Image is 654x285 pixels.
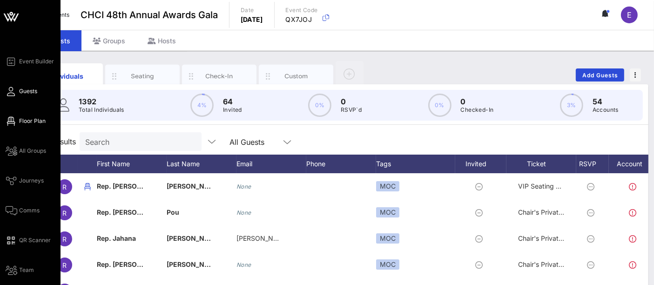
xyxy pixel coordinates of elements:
[19,57,54,66] span: Event Builder
[461,105,494,115] p: Checked-In
[19,236,51,244] span: QR Scanner
[621,7,638,23] div: E
[81,30,136,51] div: Groups
[167,182,222,190] span: [PERSON_NAME]
[6,145,46,156] a: All Groups
[627,10,632,20] span: E
[19,176,44,185] span: Journeys
[376,155,455,173] div: Tags
[376,207,399,217] div: MOC
[582,72,619,79] span: Add Guests
[19,147,46,155] span: All Groups
[236,261,251,268] i: None
[241,6,263,15] p: Date
[229,138,264,146] div: All Guests
[97,234,136,242] span: Rep. Jahana
[376,181,399,191] div: MOC
[223,105,242,115] p: Invited
[518,234,595,242] span: Chair's Private Reception
[122,72,163,81] div: Seating
[63,235,67,243] span: R
[236,155,306,173] div: Email
[593,105,619,115] p: Accounts
[19,117,46,125] span: Floor Plan
[167,155,236,173] div: Last Name
[6,235,51,246] a: QR Scanner
[19,87,37,95] span: Guests
[306,155,376,173] div: Phone
[376,233,399,244] div: MOC
[79,105,124,115] p: Total Individuals
[518,182,639,190] span: VIP Seating & Chair's Private Reception
[286,15,318,24] p: QX7JOJ
[576,155,609,173] div: RSVP
[81,8,218,22] span: CHCI 48th Annual Awards Gala
[63,209,67,217] span: R
[97,182,168,190] span: Rep. [PERSON_NAME]
[6,115,46,127] a: Floor Plan
[341,96,362,107] p: 0
[167,260,222,268] span: [PERSON_NAME]
[241,15,263,24] p: [DATE]
[341,105,362,115] p: RSVP`d
[593,96,619,107] p: 54
[6,56,54,67] a: Event Builder
[518,208,595,216] span: Chair's Private Reception
[97,155,167,173] div: First Name
[506,155,576,173] div: Ticket
[6,175,44,186] a: Journeys
[223,96,242,107] p: 64
[167,208,179,216] span: Pou
[455,155,506,173] div: Invited
[6,205,40,216] a: Comms
[236,234,402,242] span: [PERSON_NAME][EMAIL_ADDRESS][DOMAIN_NAME]
[97,208,168,216] span: Rep. [PERSON_NAME]
[6,265,34,276] a: Team
[276,72,317,81] div: Custom
[19,206,40,215] span: Comms
[6,86,37,97] a: Guests
[63,261,67,269] span: R
[576,68,624,81] button: Add Guests
[97,260,168,268] span: Rep. [PERSON_NAME]
[376,259,399,270] div: MOC
[224,132,298,151] div: All Guests
[236,209,251,216] i: None
[199,72,240,81] div: Check-In
[19,266,34,274] span: Team
[461,96,494,107] p: 0
[286,6,318,15] p: Event Code
[236,183,251,190] i: None
[136,30,187,51] div: Hosts
[79,96,124,107] p: 1392
[63,183,67,191] span: R
[167,234,222,242] span: [PERSON_NAME]
[45,71,87,81] div: Individuals
[518,260,595,268] span: Chair's Private Reception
